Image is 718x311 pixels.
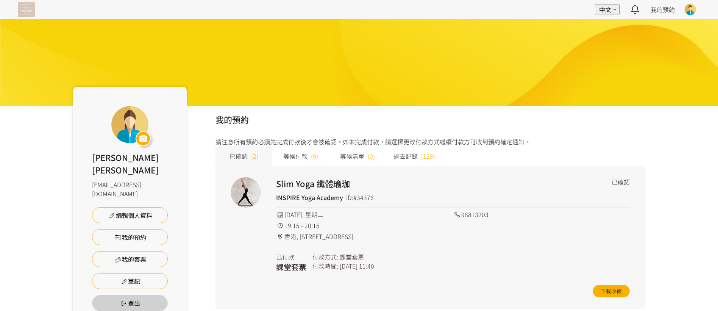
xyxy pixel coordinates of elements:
[229,152,248,161] span: 已確認
[340,152,364,161] span: 等候清單
[340,261,374,270] div: [DATE] 11:40
[284,232,353,241] span: 香港, [STREET_ADDRESS]
[276,193,343,202] h4: INSPIRE Yoga Academy
[215,113,645,126] h2: 我的預約
[92,151,168,176] div: [PERSON_NAME] [PERSON_NAME]
[283,152,307,161] span: 等候付款
[276,221,453,230] div: 19:15 - 20:15
[92,229,168,245] a: 我的預約
[393,152,418,161] span: 過去記錄
[312,252,338,261] div: 付款方式:
[276,177,559,190] h2: Slim Yoga 纖體瑜珈
[651,5,675,14] a: 我的預約
[251,152,258,161] span: (2)
[276,261,306,273] h3: 課堂套票
[421,152,435,161] span: (128)
[593,285,630,297] a: 下載收據
[311,152,318,161] span: (0)
[612,177,630,186] div: 已確認
[92,273,168,289] a: 筆記
[340,252,364,261] div: 課堂套票
[312,261,338,270] div: 付款時間:
[92,207,168,223] a: 編輯個人資料
[18,2,35,17] img: T57dtJh47iSJKDtQ57dN6xVUMYY2M0XQuGF02OI4.png
[92,180,168,198] div: [EMAIL_ADDRESS][DOMAIN_NAME]
[368,152,375,161] span: (0)
[276,252,306,261] div: 已付款
[92,251,168,267] a: 我的套票
[92,295,168,311] button: 登出
[276,210,453,219] div: [DATE], 星期二
[346,193,374,202] div: ID:#34376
